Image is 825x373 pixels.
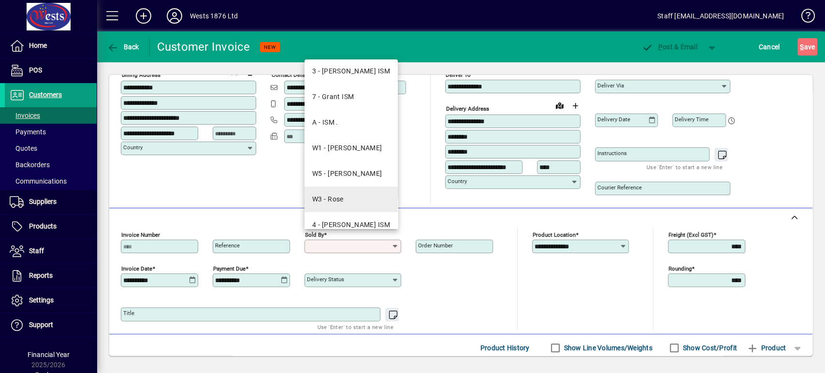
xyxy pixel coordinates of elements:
div: W1 - [PERSON_NAME] [312,143,382,153]
a: View on map [552,98,567,113]
button: Product History [477,339,534,357]
a: Reports [5,264,97,288]
a: Communications [5,173,97,189]
span: Invoices [10,112,40,119]
a: Products [5,215,97,239]
span: Quotes [10,144,37,152]
a: Support [5,313,97,337]
span: NEW [264,44,276,50]
mat-label: Country [448,178,467,185]
mat-label: Sold by [305,231,324,238]
span: Product [747,340,786,356]
div: W5 - [PERSON_NAME] [312,169,382,179]
a: Settings [5,288,97,313]
a: Staff [5,239,97,263]
a: Home [5,34,97,58]
span: Settings [29,296,54,304]
mat-option: A - ISM . [304,110,398,135]
mat-label: Payment due [213,265,246,272]
a: Invoices [5,107,97,124]
a: Suppliers [5,190,97,214]
mat-hint: Use 'Enter' to start a new line [318,321,393,332]
span: Customers [29,91,62,99]
mat-label: Freight (excl GST) [668,231,713,238]
mat-option: W5 - Kate [304,161,398,186]
mat-label: Order number [418,242,453,249]
mat-label: Deliver To [446,72,471,78]
span: ave [800,39,815,55]
button: Back [104,38,142,56]
mat-label: Rounding [668,265,692,272]
label: Show Cost/Profit [681,343,737,353]
span: Financial Year [28,351,70,359]
mat-option: W1 - Judy [304,135,398,161]
span: Communications [10,177,67,185]
span: Backorders [10,161,50,169]
a: View on map [228,64,243,79]
div: 3 - [PERSON_NAME] ISM [312,66,390,76]
span: Support [29,321,53,329]
mat-option: 7 - Grant ISM [304,84,398,110]
mat-label: Delivery date [597,116,630,123]
div: 4 - [PERSON_NAME] ISM [312,220,390,230]
span: Suppliers [29,198,57,205]
mat-label: Reference [215,242,240,249]
mat-hint: Use 'Enter' to start a new line [647,161,723,172]
span: POS [29,66,42,74]
a: Backorders [5,157,97,173]
button: Post & Email [637,38,702,56]
mat-label: Product location [533,231,576,238]
app-page-header-button: Back [97,38,150,56]
button: Choose address [567,98,583,114]
mat-label: Delivery status [307,276,344,283]
a: Quotes [5,140,97,157]
div: A - ISM . [312,117,338,128]
span: Products [29,222,57,230]
button: Cancel [756,38,782,56]
button: Add [128,7,159,25]
a: Payments [5,124,97,140]
mat-label: Instructions [597,150,627,157]
span: Payments [10,128,46,136]
button: Copy to Delivery address [243,64,259,80]
div: Customer Invoice [157,39,250,55]
a: Knowledge Base [794,2,813,33]
span: Back [107,43,139,51]
mat-label: Delivery time [675,116,709,123]
span: Staff [29,247,44,255]
span: P [658,43,663,51]
button: Product [742,339,791,357]
mat-option: 3 - David ISM [304,58,398,84]
mat-option: 4 - Shane ISM [304,212,398,238]
mat-label: Deliver via [597,82,624,89]
div: 7 - Grant ISM [312,92,354,102]
mat-label: Country [123,144,143,151]
mat-label: Invoice date [121,265,152,272]
div: Staff [EMAIL_ADDRESS][DOMAIN_NAME] [657,8,784,24]
button: Save [797,38,817,56]
mat-label: Invoice number [121,231,160,238]
button: Profile [159,7,190,25]
span: S [800,43,804,51]
span: Reports [29,272,53,279]
div: W3 - Rose [312,194,344,204]
span: Home [29,42,47,49]
span: ost & Email [641,43,697,51]
a: POS [5,58,97,83]
mat-option: W3 - Rose [304,186,398,212]
label: Show Line Volumes/Weights [562,343,652,353]
span: Product History [480,340,530,356]
div: Wests 1876 Ltd [190,8,238,24]
mat-label: Title [123,310,134,316]
mat-label: Courier Reference [597,184,642,191]
span: Cancel [759,39,780,55]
